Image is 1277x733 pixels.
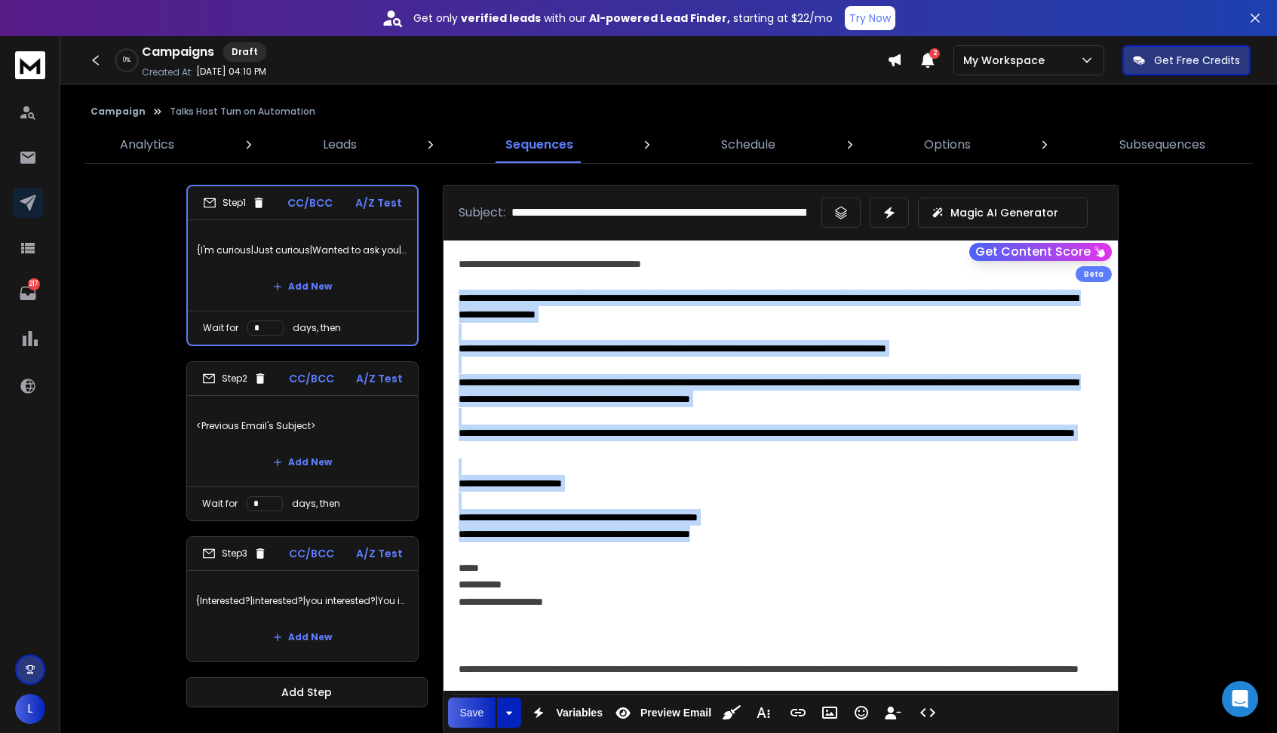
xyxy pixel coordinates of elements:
p: days, then [293,322,341,334]
li: Step2CC/BCCA/Z Test<Previous Email's Subject>Add NewWait fordays, then [186,361,419,521]
p: 0 % [123,56,130,65]
a: Analytics [111,127,183,163]
p: My Workspace [963,53,1051,68]
a: Options [915,127,980,163]
p: Subsequences [1119,136,1205,154]
p: {Interested?|interested?|you interested?|You interested?} [196,580,409,622]
button: Get Content Score [969,243,1112,261]
a: Sequences [496,127,582,163]
p: Analytics [120,136,174,154]
button: Insert Image (⌘P) [815,698,844,728]
button: Preview Email [609,698,714,728]
li: Step3CC/BCCA/Z Test{Interested?|interested?|you interested?|You interested?}Add New [186,536,419,662]
p: Sequences [505,136,573,154]
a: Leads [314,127,366,163]
p: [DATE] 04:10 PM [196,66,266,78]
button: Add New [261,622,344,652]
div: Step 1 [203,196,266,210]
button: Insert Link (⌘K) [784,698,812,728]
p: CC/BCC [289,546,334,561]
h1: Campaigns [142,43,214,61]
a: 217 [13,278,43,308]
strong: verified leads [461,11,541,26]
button: Save [448,698,496,728]
p: A/Z Test [356,546,403,561]
p: Try Now [849,11,891,26]
button: Insert Unsubscribe Link [879,698,907,728]
button: Try Now [845,6,895,30]
p: Schedule [721,136,775,154]
p: 217 [28,278,40,290]
button: Code View [913,698,942,728]
strong: AI-powered Lead Finder, [589,11,730,26]
button: Get Free Credits [1122,45,1251,75]
p: Subject: [459,204,505,222]
p: Wait for [203,322,238,334]
p: Get Free Credits [1154,53,1240,68]
button: L [15,694,45,724]
p: CC/BCC [287,195,333,210]
div: Step 2 [202,372,267,385]
p: A/Z Test [356,371,403,386]
p: A/Z Test [355,195,402,210]
span: Variables [553,707,606,719]
p: {I'm curious|Just curious|Wanted to ask you|Can I ask?|This made me curious} [197,229,408,271]
p: Wait for [202,498,238,510]
button: Add New [261,447,344,477]
p: Created At: [142,66,193,78]
p: <Previous Email's Subject> [196,405,409,447]
button: More Text [749,698,778,728]
p: Options [924,136,971,154]
span: 2 [929,48,940,59]
li: Step1CC/BCCA/Z Test{I'm curious|Just curious|Wanted to ask you|Can I ask?|This made me curious}Ad... [186,185,419,346]
button: Campaign [91,106,146,118]
p: days, then [292,498,340,510]
p: Get only with our starting at $22/mo [413,11,833,26]
div: Step 3 [202,547,267,560]
div: Open Intercom Messenger [1222,681,1258,717]
span: Preview Email [637,707,714,719]
button: Clean HTML [717,698,746,728]
button: Add Step [186,677,428,707]
div: Beta [1076,266,1112,282]
img: logo [15,51,45,79]
p: Leads [323,136,357,154]
button: Magic AI Generator [918,198,1088,228]
p: CC/BCC [289,371,334,386]
p: Magic AI Generator [950,205,1058,220]
div: Draft [223,42,266,62]
a: Schedule [712,127,784,163]
button: Emoticons [847,698,876,728]
button: Variables [524,698,606,728]
button: Add New [261,271,344,302]
a: Subsequences [1110,127,1214,163]
p: Talks Host Turn on Automation [170,106,315,118]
